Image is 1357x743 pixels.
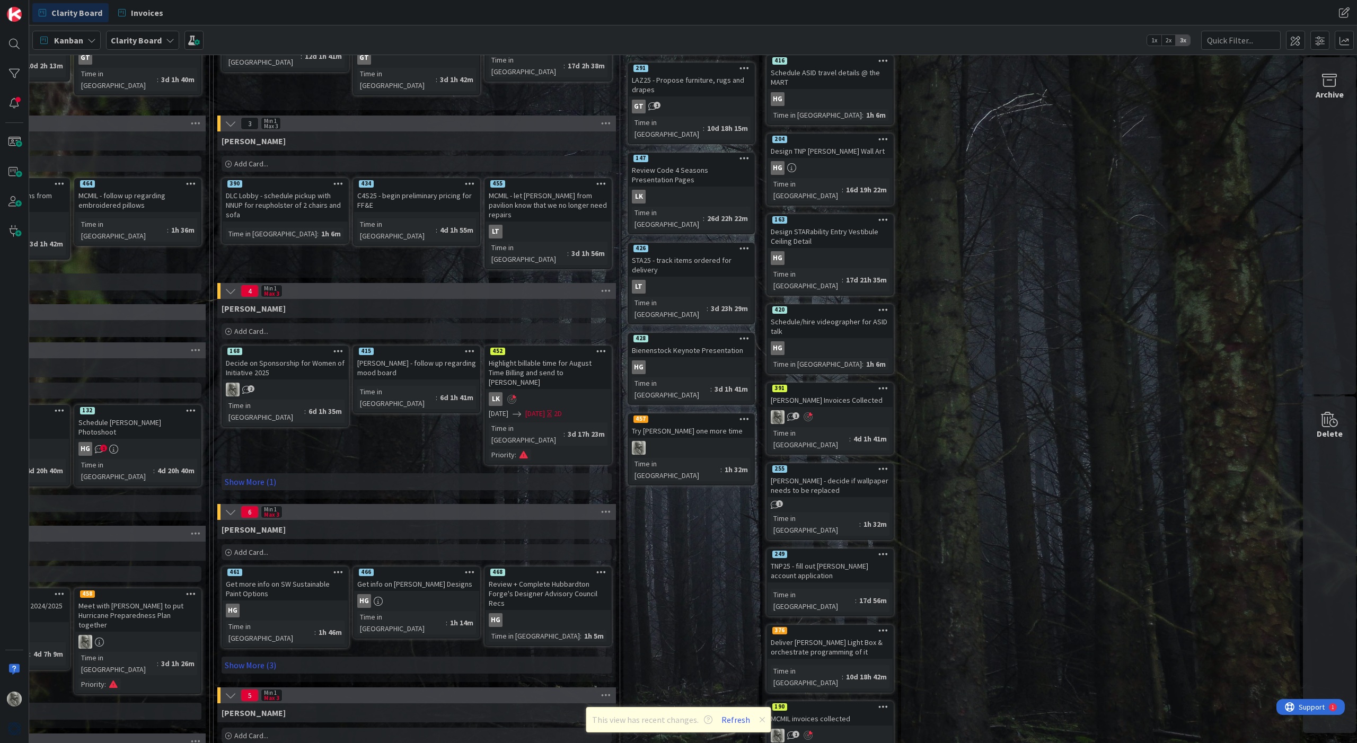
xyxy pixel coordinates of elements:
[771,268,842,291] div: Time in [GEOGRAPHIC_DATA]
[222,473,612,490] a: Show More (1)
[629,244,754,253] div: 426
[226,383,240,396] img: PA
[768,559,893,582] div: TNP25 - fill out [PERSON_NAME] account application
[766,304,894,374] a: 420Schedule/hire videographer for ASID talkHGTime in [GEOGRAPHIC_DATA]:1h 6m
[792,731,799,738] span: 1
[768,66,893,89] div: Schedule ASID travel details @ the MART
[359,180,374,188] div: 434
[75,179,200,212] div: 464MCMIL - follow up regarding embroidered pillows
[234,547,268,557] span: Add Card...
[766,55,894,125] a: 416Schedule ASID travel details @ the MARTHGTime in [GEOGRAPHIC_DATA]:1h 6m
[771,665,842,688] div: Time in [GEOGRAPHIC_DATA]
[32,3,109,22] a: Clarity Board
[490,348,505,355] div: 452
[226,45,301,68] div: Time in [GEOGRAPHIC_DATA]
[223,347,348,356] div: 168
[75,406,200,439] div: 132Schedule [PERSON_NAME] Photoshoot
[720,464,722,475] span: :
[704,213,751,224] div: 26d 22h 22m
[772,136,787,143] div: 204
[632,280,646,294] div: LT
[766,214,894,296] a: 163Design STARability Entry Vestibule Ceiling DetailHGTime in [GEOGRAPHIC_DATA]:17d 21h 35m
[486,356,611,389] div: Highlight billable time for August Time Billing and send to [PERSON_NAME]
[629,280,754,294] div: LT
[629,414,754,424] div: 457
[772,216,787,224] div: 163
[703,122,704,134] span: :
[629,64,754,73] div: 291
[629,343,754,357] div: Bienenstock Keynote Presentation
[226,621,314,644] div: Time in [GEOGRAPHIC_DATA]
[354,51,479,65] div: GT
[354,568,479,577] div: 466
[525,408,545,419] span: [DATE]
[633,335,648,342] div: 428
[855,595,857,606] span: :
[436,224,437,236] span: :
[768,702,893,712] div: 190
[515,449,516,461] span: :
[768,635,893,659] div: Deliver [PERSON_NAME] Light Box & orchestrate programming of it
[629,190,754,204] div: LK
[843,184,889,196] div: 16d 19h 22m
[768,56,893,89] div: 416Schedule ASID travel details @ the MART
[112,3,170,22] a: Invoices
[227,569,242,576] div: 461
[1201,31,1281,50] input: Quick Filter...
[768,410,893,424] div: PA
[317,228,319,240] span: :
[629,100,754,113] div: GT
[55,4,58,13] div: 1
[353,14,480,95] a: GTTime in [GEOGRAPHIC_DATA]:3d 1h 42m
[359,348,374,355] div: 415
[633,65,648,72] div: 291
[7,721,22,736] img: avatar
[75,599,200,632] div: Meet with [PERSON_NAME] to put Hurricane Preparedness Plan together
[75,589,200,599] div: 458
[768,626,893,659] div: 376Deliver [PERSON_NAME] Light Box & orchestrate programming of it
[489,225,503,238] div: LT
[772,627,787,634] div: 376
[632,190,646,204] div: LK
[768,384,893,393] div: 391
[708,303,751,314] div: 3d 23h 29m
[771,92,785,106] div: HG
[74,588,201,694] a: 458Meet with [PERSON_NAME] to put Hurricane Preparedness Plan togetherPATime in [GEOGRAPHIC_DATA]...
[446,617,447,629] span: :
[710,383,712,395] span: :
[54,34,83,47] span: Kanban
[222,178,349,244] a: 390DLC Lobby - schedule pickup with NNUP for reupholster of 2 chairs and sofaTime in [GEOGRAPHIC_...
[863,109,888,121] div: 1h 6m
[75,189,200,212] div: MCMIL - follow up regarding embroidered pillows
[354,568,479,591] div: 466Get info on [PERSON_NAME] Designs
[628,243,755,324] a: 426STA25 - track items ordered for deliveryLTTime in [GEOGRAPHIC_DATA]:3d 23h 29m
[222,657,612,674] a: Show More (3)
[771,729,785,742] img: PA
[766,625,894,693] a: 376Deliver [PERSON_NAME] Light Box & orchestrate programming of itTime in [GEOGRAPHIC_DATA]:10d 1...
[633,415,648,423] div: 457
[227,348,242,355] div: 168
[776,500,783,507] span: 1
[629,360,754,374] div: HG
[768,215,893,248] div: 163Design STARability Entry Vestibule Ceiling Detail
[100,445,107,452] span: 1
[629,154,754,163] div: 147
[75,442,200,456] div: HG
[486,179,611,222] div: 455MCMIL - let [PERSON_NAME] from pavilion know that we no longer need repairs
[489,449,515,461] div: Priority
[223,568,348,600] div: 461Get more info on SW Sustainable Paint Options
[628,63,755,144] a: 291LAZ25 - Propose furniture, rugs and drapesGTTime in [GEOGRAPHIC_DATA]:10d 18h 15m
[768,384,893,407] div: 391[PERSON_NAME] Invoices Collected
[157,74,158,85] span: :
[703,213,704,224] span: :
[31,648,66,660] div: 4d 7h 9m
[772,465,787,473] div: 255
[486,613,611,627] div: HG
[248,385,254,392] span: 2
[486,568,611,577] div: 468
[74,405,201,487] a: 132Schedule [PERSON_NAME] PhotoshootHGTime in [GEOGRAPHIC_DATA]:4d 20h 40m
[489,242,567,265] div: Time in [GEOGRAPHIC_DATA]
[862,358,863,370] span: :
[223,356,348,379] div: Decide on Sponsorship for Women of Initiative 2025
[353,178,480,246] a: 434C4S25 - begin preliminary pricing for FF&ETime in [GEOGRAPHIC_DATA]:4d 1h 55m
